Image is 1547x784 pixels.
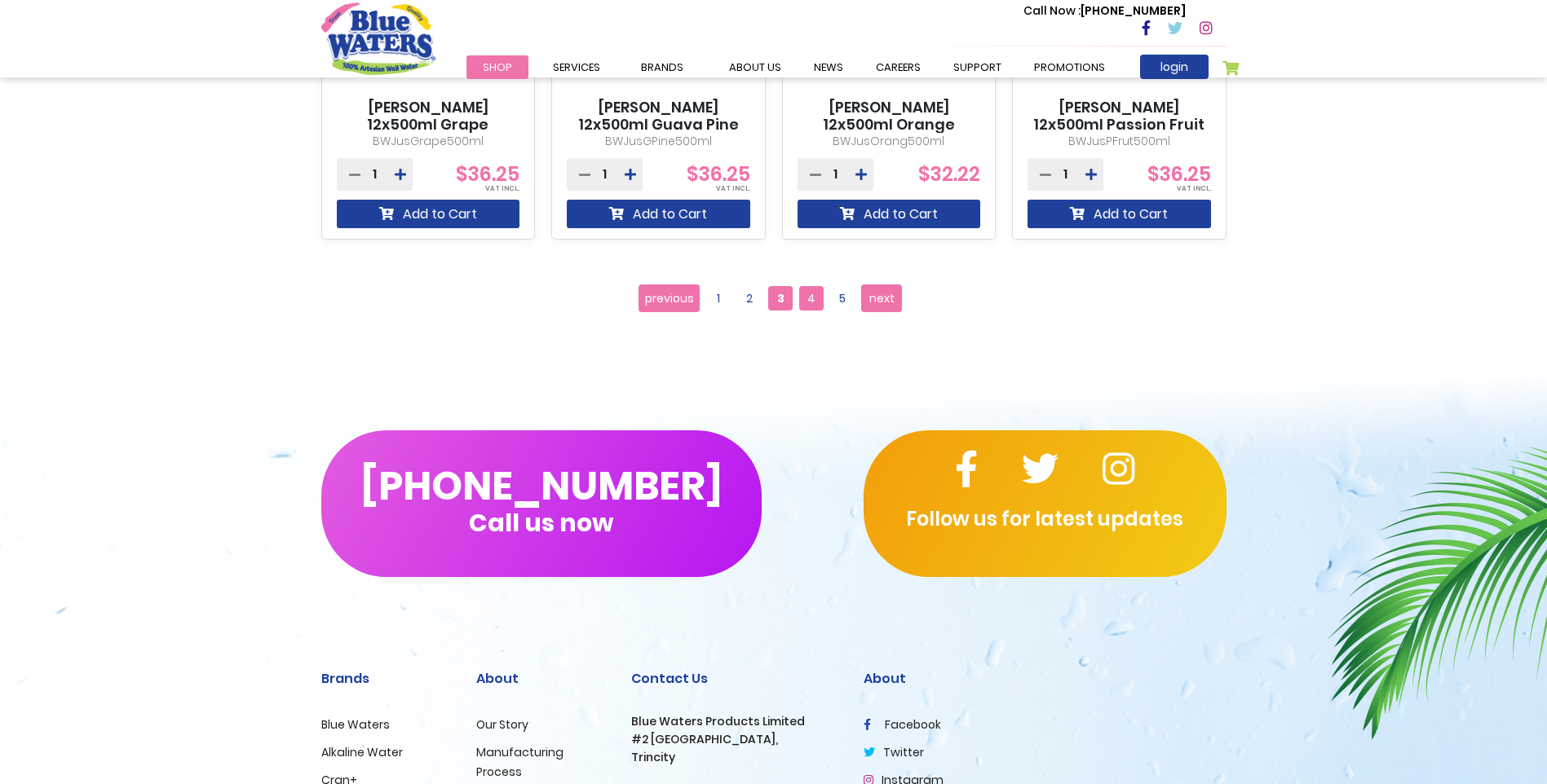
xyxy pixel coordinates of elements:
[476,671,607,686] h2: About
[469,518,613,527] span: Call us now
[798,133,981,150] p: BWJusOrang500ml
[1023,2,1186,20] p: [PHONE_NUMBER]
[567,133,750,150] p: BWJusGPine500ml
[483,59,512,75] span: Shop
[798,200,981,228] button: Add to Cart
[799,286,824,311] a: 4
[639,284,700,312] a: previous
[737,286,762,311] a: 2
[631,715,839,729] h3: Blue Waters Products Limited
[567,99,750,134] a: [PERSON_NAME] 12x500ml Guava Pine
[830,286,855,311] a: 5
[864,716,941,733] a: facebook
[861,284,902,312] a: next
[641,59,683,75] span: Brands
[645,286,694,311] span: previous
[864,671,1227,686] h2: About
[1028,99,1211,134] a: [PERSON_NAME] 12x500ml Passion Fruit
[476,744,564,780] a: Manufacturing Process
[768,286,793,311] span: 3
[1028,200,1211,228] button: Add to Cart
[864,744,924,760] a: twitter
[937,55,1018,79] a: support
[553,59,600,75] span: Services
[1018,55,1121,79] a: Promotions
[631,751,839,764] h3: Trincity
[476,716,528,733] a: Our Story
[687,161,750,187] span: $36.25
[798,99,981,134] a: [PERSON_NAME] 12x500ml Orange
[456,161,519,187] span: $36.25
[706,286,731,311] a: 1
[631,671,839,686] h2: Contact Us
[713,55,798,79] a: about us
[869,286,895,311] span: next
[1028,133,1211,150] p: BWJusPFrut500ml
[864,504,1227,534] p: Follow us for latest updates
[1140,55,1209,79] a: login
[798,55,860,79] a: News
[321,671,452,686] h2: Brands
[321,430,762,577] button: [PHONE_NUMBER]Call us now
[337,200,520,228] button: Add to Cart
[631,733,839,747] h3: #2 [GEOGRAPHIC_DATA],
[918,161,980,187] span: $32.22
[337,133,520,150] p: BWJusGrape500ml
[567,200,750,228] button: Add to Cart
[1023,2,1081,19] span: Call Now :
[860,55,937,79] a: careers
[337,99,520,134] a: [PERSON_NAME] 12x500ml Grape
[321,2,435,74] a: store logo
[1147,161,1211,187] span: $36.25
[321,744,403,760] a: Alkaline Water
[321,716,390,733] a: Blue Waters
